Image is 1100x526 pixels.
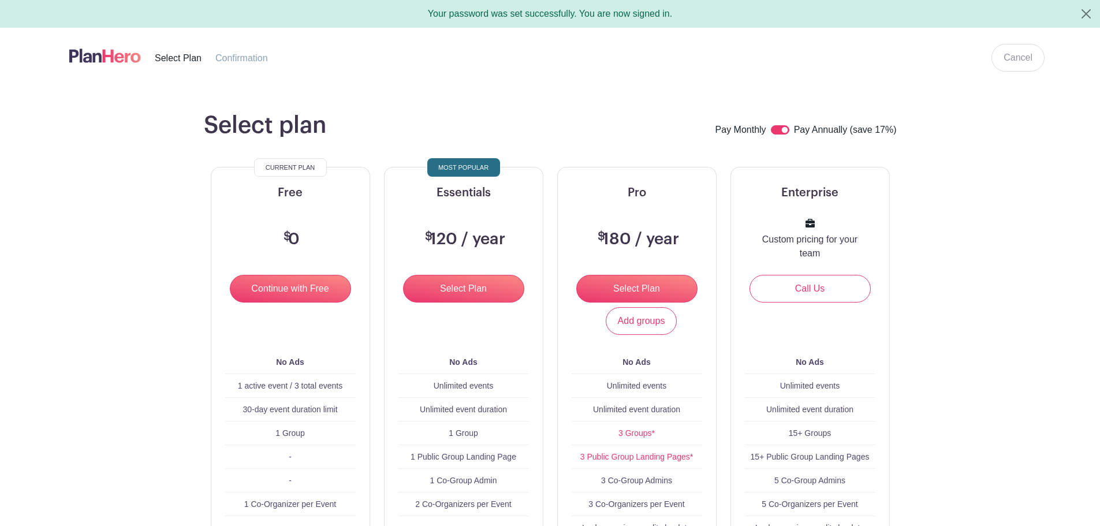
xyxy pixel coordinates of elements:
input: Continue with Free [230,275,351,303]
span: Unlimited events [607,381,667,390]
span: 3 Co-Group Admins [601,476,672,485]
span: 1 Group [275,428,305,438]
h3: 120 / year [422,230,505,249]
span: 1 Public Group Landing Page [411,452,516,461]
span: 1 Group [449,428,478,438]
b: No Ads [622,357,650,367]
h3: 180 / year [595,230,679,249]
h5: Free [225,186,356,200]
label: Pay Annually (save 17%) [794,123,897,138]
span: 2 Co-Organizers per Event [415,499,512,509]
b: No Ads [449,357,477,367]
img: logo-507f7623f17ff9eddc593b1ce0a138ce2505c220e1c5a4e2b4648c50719b7d32.svg [69,46,141,65]
span: Current Plan [266,161,315,174]
span: 15+ Public Group Landing Pages [751,452,870,461]
span: $ [425,231,432,243]
span: 30-day event duration limit [243,405,337,414]
input: Select Plan [576,275,698,303]
span: 3 Co-Organizers per Event [588,499,685,509]
span: 1 Co-Group Admin [430,476,497,485]
a: 3 Groups* [618,428,655,438]
h5: Essentials [398,186,529,200]
span: - [289,452,292,461]
span: $ [284,231,291,243]
span: Unlimited event duration [593,405,680,414]
b: No Ads [796,357,823,367]
h5: Enterprise [745,186,875,200]
span: - [289,476,292,485]
span: 5 Co-Organizers per Event [762,499,858,509]
span: Unlimited events [780,381,840,390]
span: 1 Co-Organizer per Event [244,499,337,509]
span: 15+ Groups [789,428,831,438]
span: Unlimited events [434,381,494,390]
label: Pay Monthly [715,123,766,138]
input: Select Plan [403,275,524,303]
h3: 0 [281,230,300,249]
a: 3 Public Group Landing Pages* [580,452,693,461]
b: No Ads [276,357,304,367]
span: $ [598,231,605,243]
p: Custom pricing for your team [759,233,862,260]
span: 5 Co-Group Admins [774,476,845,485]
a: Add groups [606,307,677,335]
span: Select Plan [155,53,202,63]
span: Most Popular [438,161,489,174]
a: Cancel [991,44,1045,72]
a: Call Us [750,275,871,303]
span: Confirmation [215,53,268,63]
span: Unlimited event duration [420,405,507,414]
span: Unlimited event duration [766,405,853,414]
h1: Select plan [204,111,326,139]
h5: Pro [572,186,702,200]
span: 1 active event / 3 total events [238,381,342,390]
